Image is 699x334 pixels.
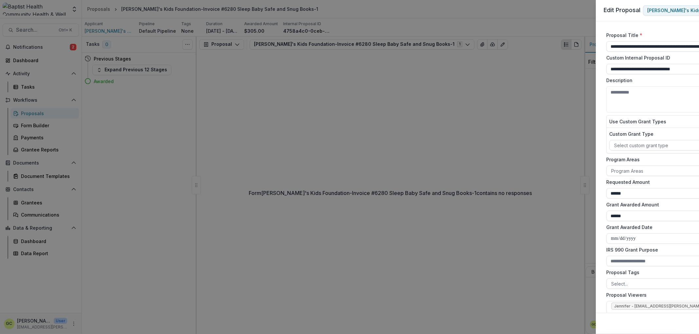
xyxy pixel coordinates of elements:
label: Use Custom Grant Types [609,118,666,125]
span: Edit Proposal [604,7,640,13]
